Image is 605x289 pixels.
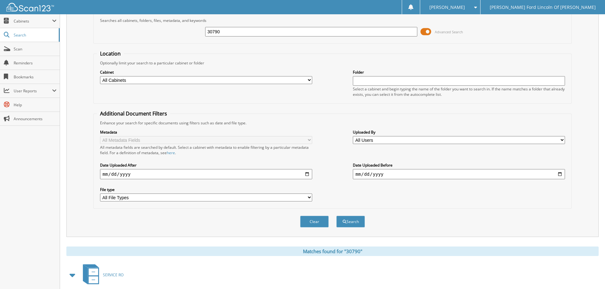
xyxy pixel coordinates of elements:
label: File type [100,187,312,192]
div: Select a cabinet and begin typing the name of the folder you want to search in. If the name match... [353,86,565,97]
label: Folder [353,69,565,75]
legend: Location [97,50,124,57]
a: SERVICE RO [79,262,124,287]
button: Clear [300,216,329,227]
span: User Reports [14,88,52,94]
span: Cabinets [14,18,52,24]
label: Metadata [100,129,312,135]
span: Help [14,102,57,108]
span: Reminders [14,60,57,66]
button: Search [336,216,365,227]
img: scan123-logo-white.svg [6,3,54,11]
span: [PERSON_NAME] [429,5,465,9]
span: SERVICE RO [103,272,124,278]
label: Date Uploaded Before [353,162,565,168]
span: Bookmarks [14,74,57,80]
legend: Additional Document Filters [97,110,170,117]
label: Uploaded By [353,129,565,135]
a: here [167,150,175,155]
input: start [100,169,312,179]
div: Enhance your search for specific documents using filters such as date and file type. [97,120,568,126]
label: Cabinet [100,69,312,75]
span: Advanced Search [435,30,463,34]
span: [PERSON_NAME] Ford Lincoln Of [PERSON_NAME] [490,5,596,9]
div: Optionally limit your search to a particular cabinet or folder [97,60,568,66]
span: Search [14,32,56,38]
div: Matches found for "30790" [66,246,599,256]
span: Scan [14,46,57,52]
label: Date Uploaded After [100,162,312,168]
div: All metadata fields are searched by default. Select a cabinet with metadata to enable filtering b... [100,145,312,155]
div: Searches all cabinets, folders, files, metadata, and keywords [97,18,568,23]
span: Announcements [14,116,57,122]
iframe: Chat Widget [573,259,605,289]
input: end [353,169,565,179]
